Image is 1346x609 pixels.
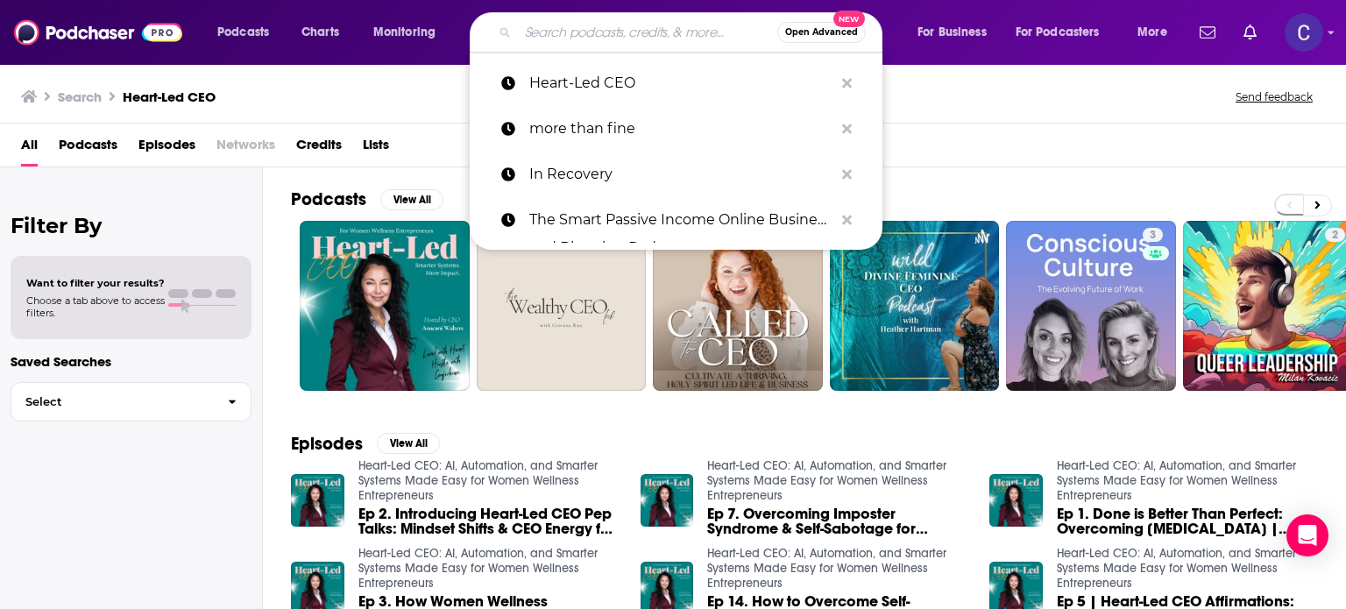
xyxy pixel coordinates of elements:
button: open menu [205,18,292,46]
p: Heart-Led CEO [529,60,833,106]
p: In Recovery [529,152,833,197]
h2: Podcasts [291,188,366,210]
a: All [21,131,38,166]
span: New [833,11,865,27]
span: 2 [1332,227,1338,244]
span: Logged in as publicityxxtina [1285,13,1323,52]
a: The Smart Passive Income Online Business and Blogging Podcast [470,197,882,243]
span: Want to filter your results? [26,277,165,289]
span: Networks [216,131,275,166]
h2: Filter By [11,213,251,238]
img: Ep 2. Introducing Heart-Led CEO Pep Talks: Mindset Shifts & CEO Energy for Wellness Entrepreneurs [291,474,344,528]
a: In Recovery [470,152,882,197]
div: Search podcasts, credits, & more... [486,12,899,53]
a: Heart-Led CEO: AI, Automation, and Smarter Systems Made Easy for Women Wellness Entrepreneurs [358,546,598,591]
a: Lists [363,131,389,166]
a: Credits [296,131,342,166]
button: Open AdvancedNew [777,22,866,43]
button: View All [380,189,443,210]
a: Heart-Led CEO: AI, Automation, and Smarter Systems Made Easy for Women Wellness Entrepreneurs [358,458,598,503]
a: Ep 7. Overcoming Imposter Syndrome & Self-Sabotage for Women Entrepreneurs: How to Build Confiden... [707,506,968,536]
a: more than fine [470,106,882,152]
button: open menu [1125,18,1189,46]
a: Heart-Led CEO: AI, Automation, and Smarter Systems Made Easy for Women Wellness Entrepreneurs [1057,546,1296,591]
a: Heart-Led CEO: AI, Automation, and Smarter Systems Made Easy for Women Wellness Entrepreneurs [1057,458,1296,503]
span: For Business [917,20,987,45]
a: 2 [1325,228,1345,242]
img: Podchaser - Follow, Share and Rate Podcasts [14,16,182,49]
span: More [1137,20,1167,45]
a: Show notifications dropdown [1236,18,1264,47]
span: Ep 1. Done is Better Than Perfect: Overcoming [MEDICAL_DATA] | Heart-Led CEO | Business growth fo... [1057,506,1318,536]
p: The Smart Passive Income Online Business and Blogging Podcast [529,197,833,243]
a: Show notifications dropdown [1193,18,1222,47]
span: For Podcasters [1016,20,1100,45]
a: 36 [653,221,823,391]
button: Send feedback [1230,89,1318,104]
h3: Search [58,89,102,105]
span: Select [11,396,214,407]
a: Heart-Led CEO: AI, Automation, and Smarter Systems Made Easy for Women Wellness Entrepreneurs [707,546,946,591]
a: EpisodesView All [291,433,440,455]
a: 3 [1006,221,1176,391]
img: User Profile [1285,13,1323,52]
button: open menu [1004,18,1125,46]
a: 3 [1143,228,1163,242]
span: Charts [301,20,339,45]
span: 3 [1150,227,1156,244]
input: Search podcasts, credits, & more... [518,18,777,46]
button: open menu [905,18,1009,46]
button: Show profile menu [1285,13,1323,52]
a: Ep 1. Done is Better Than Perfect: Overcoming Perfectionism | Heart-Led CEO | Business growth for... [1057,506,1318,536]
a: Heart-Led CEO [470,60,882,106]
a: Episodes [138,131,195,166]
p: more than fine [529,106,833,152]
img: Ep 1. Done is Better Than Perfect: Overcoming Perfectionism | Heart-Led CEO | Business growth for... [989,474,1043,528]
a: Heart-Led CEO: AI, Automation, and Smarter Systems Made Easy for Women Wellness Entrepreneurs [707,458,946,503]
div: Open Intercom Messenger [1286,514,1328,556]
span: Monitoring [373,20,436,45]
a: Charts [290,18,350,46]
button: Select [11,382,251,421]
a: Ep 2. Introducing Heart-Led CEO Pep Talks: Mindset Shifts & CEO Energy for Wellness Entrepreneurs [358,506,620,536]
span: Podcasts [217,20,269,45]
span: Choose a tab above to access filters. [26,294,165,319]
p: Saved Searches [11,353,251,370]
span: Open Advanced [785,28,858,37]
h2: Episodes [291,433,363,455]
h3: Heart-Led CEO [123,89,216,105]
a: Podcasts [59,131,117,166]
a: PodcastsView All [291,188,443,210]
button: open menu [361,18,458,46]
button: View All [377,433,440,454]
img: Ep 7. Overcoming Imposter Syndrome & Self-Sabotage for Women Entrepreneurs: How to Build Confiden... [641,474,694,528]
